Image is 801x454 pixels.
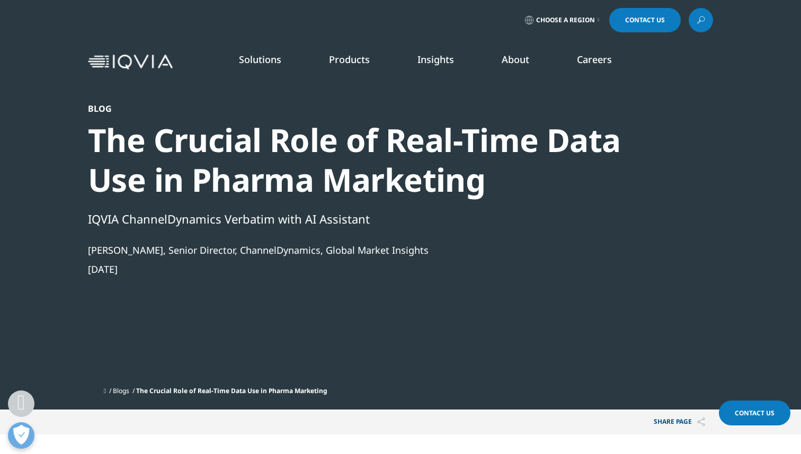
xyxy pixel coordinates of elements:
span: Choose a Region [536,16,595,24]
div: The Crucial Role of Real-Time Data Use in Pharma Marketing [88,120,656,200]
a: Contact Us [609,8,681,32]
span: The Crucial Role of Real-Time Data Use in Pharma Marketing [136,386,327,395]
nav: Primary [177,37,713,87]
p: Share PAGE [646,410,713,434]
a: About [502,53,529,66]
a: Solutions [239,53,281,66]
a: Careers [577,53,612,66]
a: Blogs [113,386,129,395]
div: [PERSON_NAME], Senior Director, ChannelDynamics, Global Market Insights [88,244,656,256]
span: Contact Us [735,408,775,417]
div: IQVIA ChannelDynamics Verbatim with AI Assistant [88,210,656,228]
div: [DATE] [88,263,656,275]
a: Contact Us [719,400,790,425]
a: Products [329,53,370,66]
span: Contact Us [625,17,665,23]
button: Open Preferences [8,422,34,449]
img: Share PAGE [697,417,705,426]
a: Insights [417,53,454,66]
button: Share PAGEShare PAGE [646,410,713,434]
div: Blog [88,103,656,114]
img: IQVIA Healthcare Information Technology and Pharma Clinical Research Company [88,55,173,70]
